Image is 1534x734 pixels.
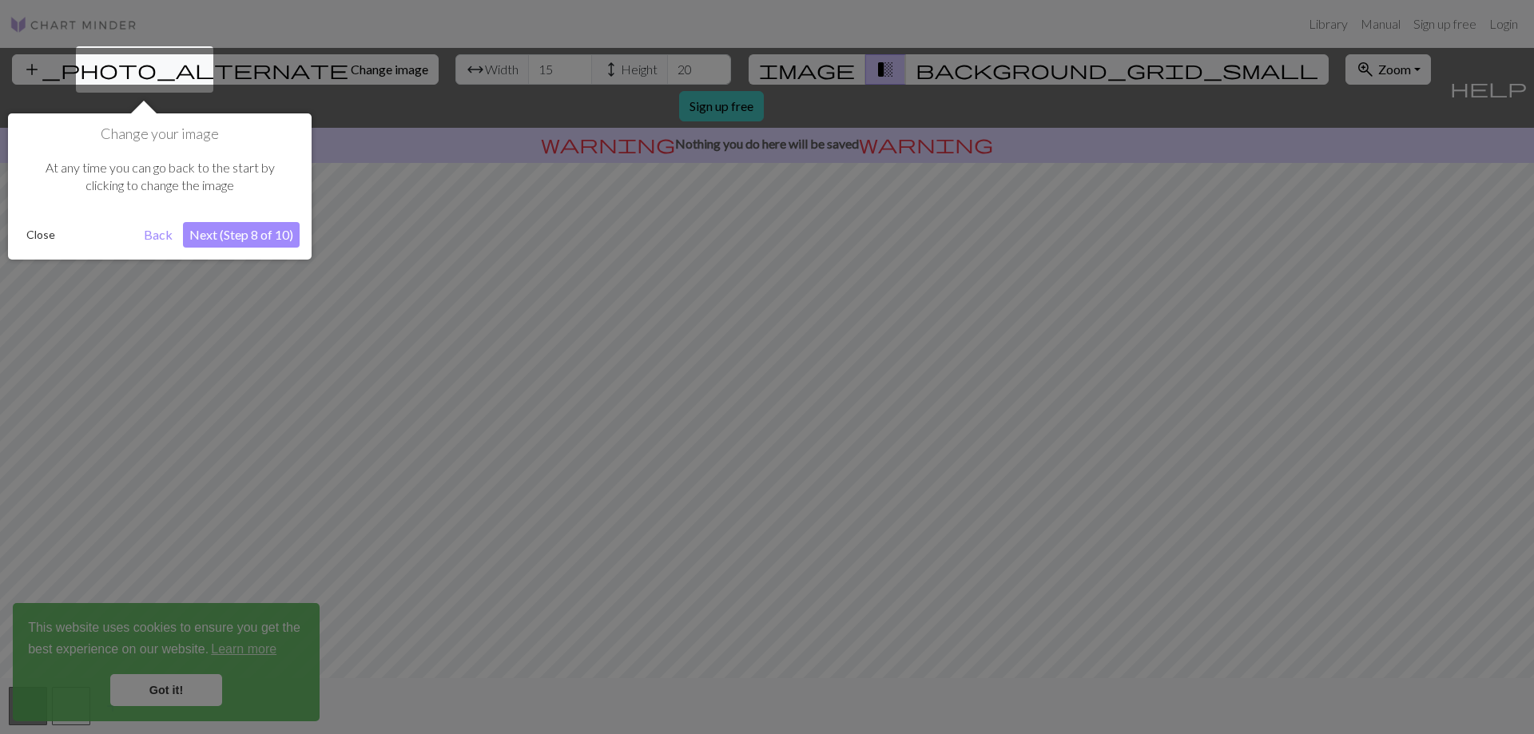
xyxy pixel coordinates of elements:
[137,222,179,248] button: Back
[183,222,300,248] button: Next (Step 8 of 10)
[20,143,300,211] div: At any time you can go back to the start by clicking to change the image
[20,125,300,143] h1: Change your image
[8,113,312,260] div: Change your image
[20,223,62,247] button: Close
